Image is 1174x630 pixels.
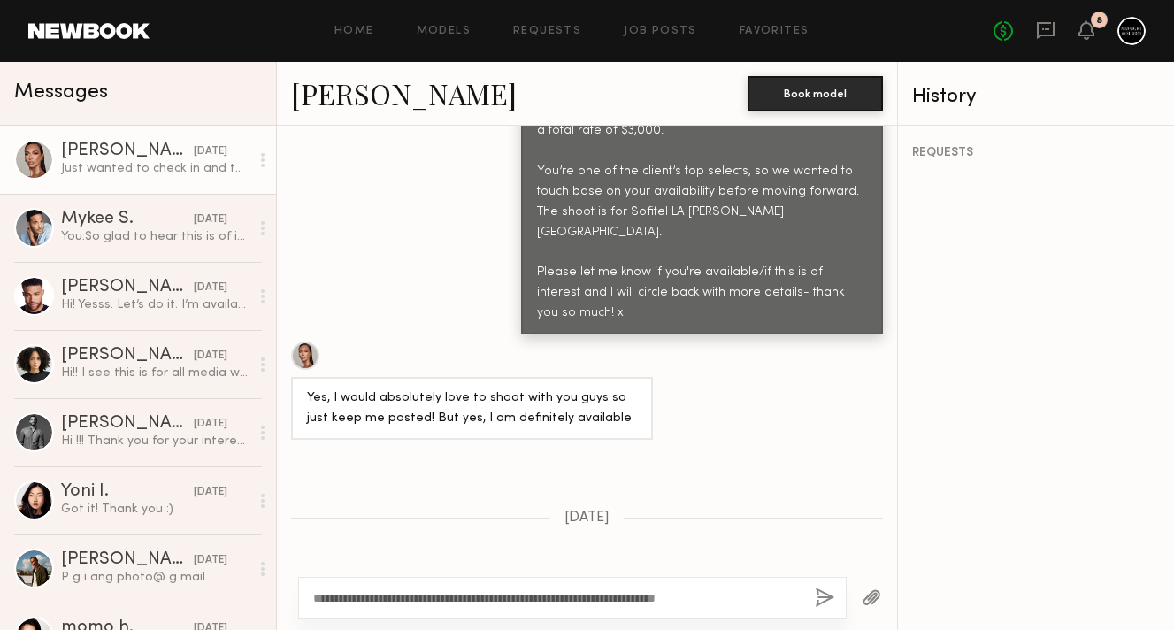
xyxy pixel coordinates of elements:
[14,82,108,103] span: Messages
[740,26,810,37] a: Favorites
[748,85,883,100] a: Book model
[61,211,194,228] div: Mykee S.
[912,147,1160,159] div: REQUESTS
[61,279,194,296] div: [PERSON_NAME]
[291,74,517,112] a: [PERSON_NAME]
[61,433,249,449] div: Hi !!! Thank you for your interest! I am currently booked out until the end of October, I’ve reac...
[564,511,610,526] span: [DATE]
[194,484,227,501] div: [DATE]
[537,40,867,324] div: Hi [PERSON_NAME], I hope you're having a lovely week! I’m reaching out to check your availability...
[61,569,249,586] div: P g i ang photo@ g mail
[194,348,227,365] div: [DATE]
[194,211,227,228] div: [DATE]
[61,296,249,313] div: Hi! Yesss. Let’s do it. I’m available.
[194,552,227,569] div: [DATE]
[194,143,227,160] div: [DATE]
[61,551,194,569] div: [PERSON_NAME]
[307,388,637,429] div: Yes, I would absolutely love to shoot with you guys so just keep me posted! But yes, I am definit...
[61,160,249,177] div: Just wanted to check in and touch base
[61,142,194,160] div: [PERSON_NAME]
[748,76,883,111] button: Book model
[1096,16,1102,26] div: 8
[912,87,1160,107] div: History
[194,416,227,433] div: [DATE]
[61,228,249,245] div: You: So glad to hear this is of interest! For the two day shoot, I was wondering if a total rate ...
[61,483,194,501] div: Yoni I.
[61,415,194,433] div: [PERSON_NAME]
[624,26,697,37] a: Job Posts
[61,365,249,381] div: Hi!! I see this is for all media worldwide in perpetuity. Is this the intended usage for this adv...
[417,26,471,37] a: Models
[61,347,194,365] div: [PERSON_NAME]
[61,501,249,518] div: Got it! Thank you :)
[334,26,374,37] a: Home
[194,280,227,296] div: [DATE]
[513,26,581,37] a: Requests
